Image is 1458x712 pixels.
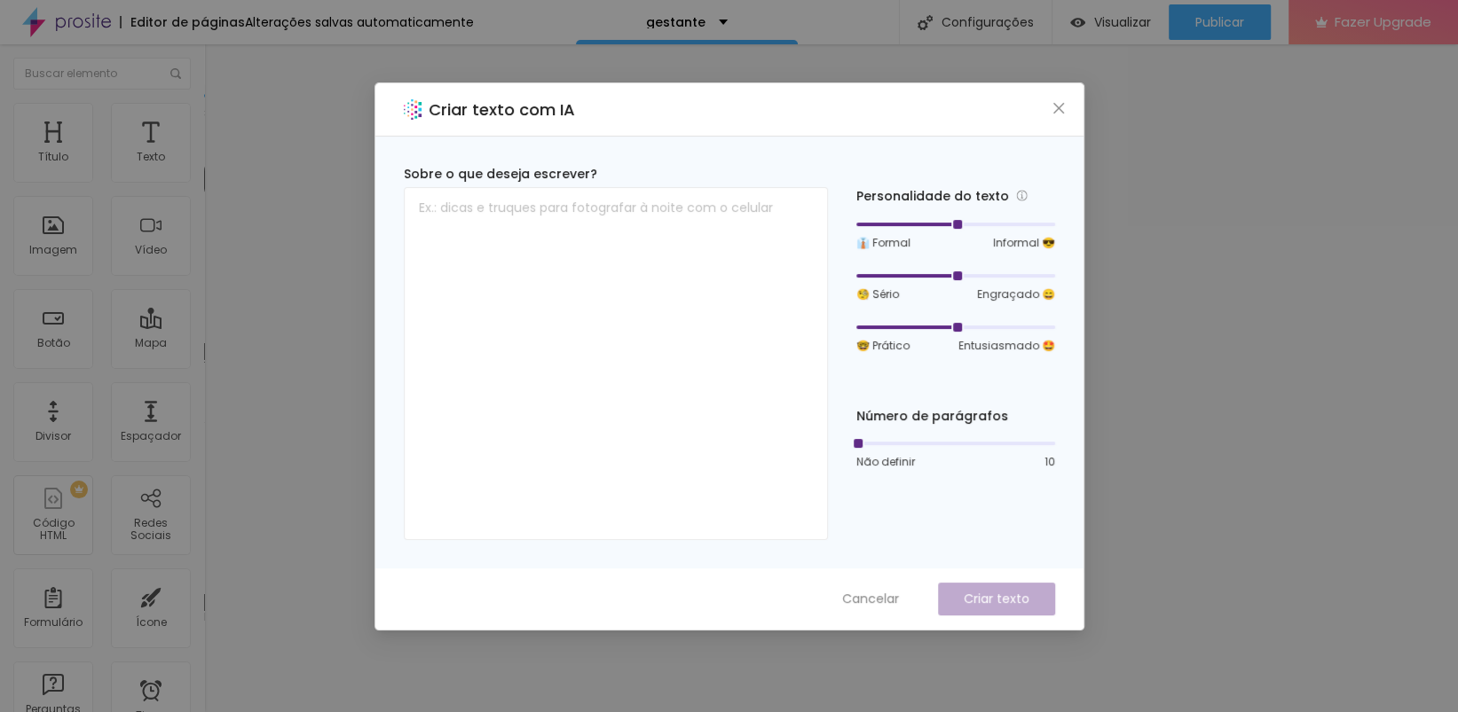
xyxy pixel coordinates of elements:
[856,186,1055,207] div: Personalidade do texto
[1052,4,1169,40] button: Visualizar
[1049,98,1068,117] button: Close
[13,58,191,90] input: Buscar elemento
[37,337,70,349] div: Botão
[1195,15,1244,29] span: Publicar
[842,590,899,608] span: Cancelar
[856,235,910,251] span: 👔 Formal
[137,151,165,163] div: Texto
[646,16,705,28] p: gestante
[35,430,71,442] div: Divisor
[856,407,1055,426] div: Número de parágrafos
[24,616,83,629] div: Formulário
[993,235,1055,251] span: Informal 😎
[429,98,575,121] h2: Criar texto com IA
[918,15,933,30] img: Icone
[1052,101,1066,115] span: close
[856,454,915,470] span: Não definir
[1070,15,1085,30] img: view-1.svg
[1335,14,1431,29] span: Fazer Upgrade
[245,16,474,28] div: Alterações salvas automaticamente
[856,286,899,302] span: 🧐 Sério
[18,517,88,543] div: Código HTML
[958,338,1055,354] span: Entusiasmado 🤩
[1094,15,1151,29] span: Visualizar
[938,583,1055,615] button: Criar texto
[856,338,910,354] span: 🤓 Prático
[136,616,167,629] div: Ícone
[121,430,181,442] div: Espaçador
[29,244,77,256] div: Imagem
[115,517,185,543] div: Redes Sociais
[170,68,181,79] img: Icone
[120,16,245,28] div: Editor de páginas
[977,286,1055,302] span: Engraçado 😄
[404,165,828,184] div: Sobre o que deseja escrever?
[135,337,167,349] div: Mapa
[824,583,917,615] button: Cancelar
[135,244,167,256] div: Vídeo
[38,151,68,163] div: Título
[1169,4,1271,40] button: Publicar
[1044,454,1055,470] span: 10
